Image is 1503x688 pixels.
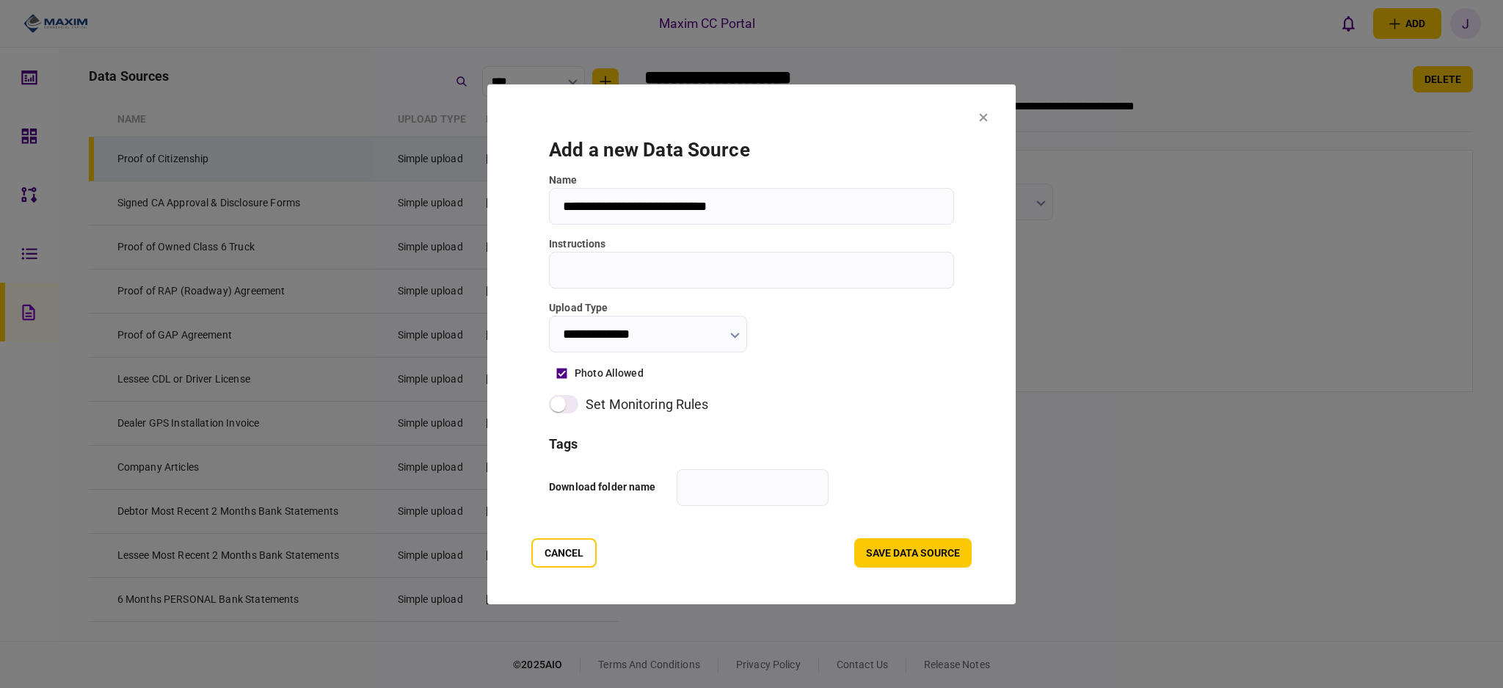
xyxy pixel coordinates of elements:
button: Cancel [531,538,597,568]
label: Name [549,173,954,188]
input: Name [549,188,954,225]
button: Save data source [854,538,972,568]
input: Upload Type [549,316,747,352]
div: photo allowed [575,366,644,381]
input: instructions [549,252,954,289]
label: instructions [549,236,954,252]
h3: tags [549,438,954,451]
h1: Add a new Data Source [549,139,954,161]
div: set monitoring rules [586,394,709,414]
div: Download folder name [549,469,666,506]
label: Upload Type [549,300,747,316]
